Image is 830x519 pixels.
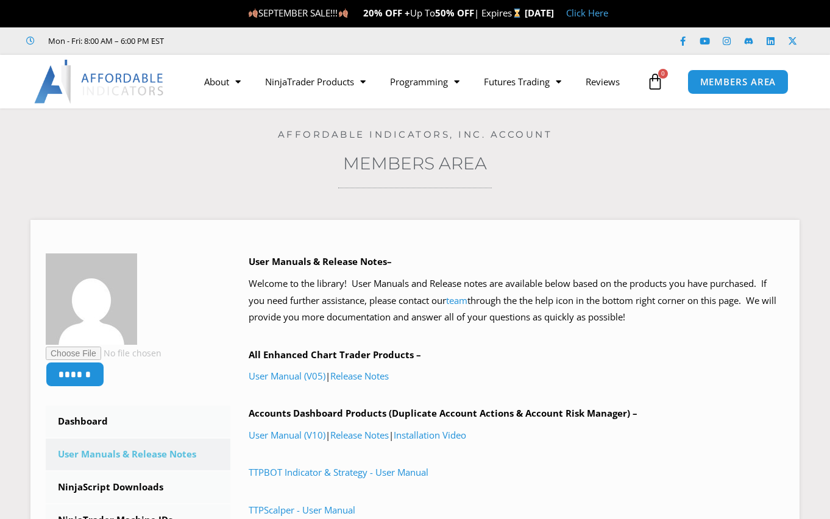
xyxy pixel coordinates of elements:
[249,504,355,516] a: TTPScalper - User Manual
[446,294,467,306] a: team
[192,68,644,96] nav: Menu
[687,69,789,94] a: MEMBERS AREA
[46,471,230,503] a: NinjaScript Downloads
[394,429,466,441] a: Installation Video
[628,64,682,99] a: 0
[249,427,784,444] p: | |
[339,9,348,18] img: 🍂
[248,7,524,19] span: SEPTEMBER SALE!!! Up To | Expires
[249,429,325,441] a: User Manual (V10)
[253,68,378,96] a: NinjaTrader Products
[249,348,421,361] b: All Enhanced Chart Trader Products –
[46,439,230,470] a: User Manuals & Release Notes
[343,153,487,174] a: Members Area
[573,68,632,96] a: Reviews
[330,429,389,441] a: Release Notes
[249,466,428,478] a: TTPBOT Indicator & Strategy - User Manual
[181,35,364,47] iframe: Customer reviews powered by Trustpilot
[435,7,474,19] strong: 50% OFF
[378,68,472,96] a: Programming
[278,129,553,140] a: Affordable Indicators, Inc. Account
[46,253,137,345] img: c6d66b43e476d362a23fcd99447ad3371bb7f7dc762a23d13248907fc2f006b5
[45,34,164,48] span: Mon - Fri: 8:00 AM – 6:00 PM EST
[249,407,637,419] b: Accounts Dashboard Products (Duplicate Account Actions & Account Risk Manager) –
[249,275,784,327] p: Welcome to the library! User Manuals and Release notes are available below based on the products ...
[249,370,325,382] a: User Manual (V05)
[249,368,784,385] p: |
[658,69,668,79] span: 0
[363,7,410,19] strong: 20% OFF +
[34,60,165,104] img: LogoAI | Affordable Indicators – NinjaTrader
[249,255,392,267] b: User Manuals & Release Notes–
[46,406,230,437] a: Dashboard
[472,68,573,96] a: Futures Trading
[700,77,776,86] span: MEMBERS AREA
[566,7,608,19] a: Click Here
[330,370,389,382] a: Release Notes
[249,9,258,18] img: 🍂
[192,68,253,96] a: About
[513,9,522,18] img: ⌛
[525,7,554,19] strong: [DATE]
